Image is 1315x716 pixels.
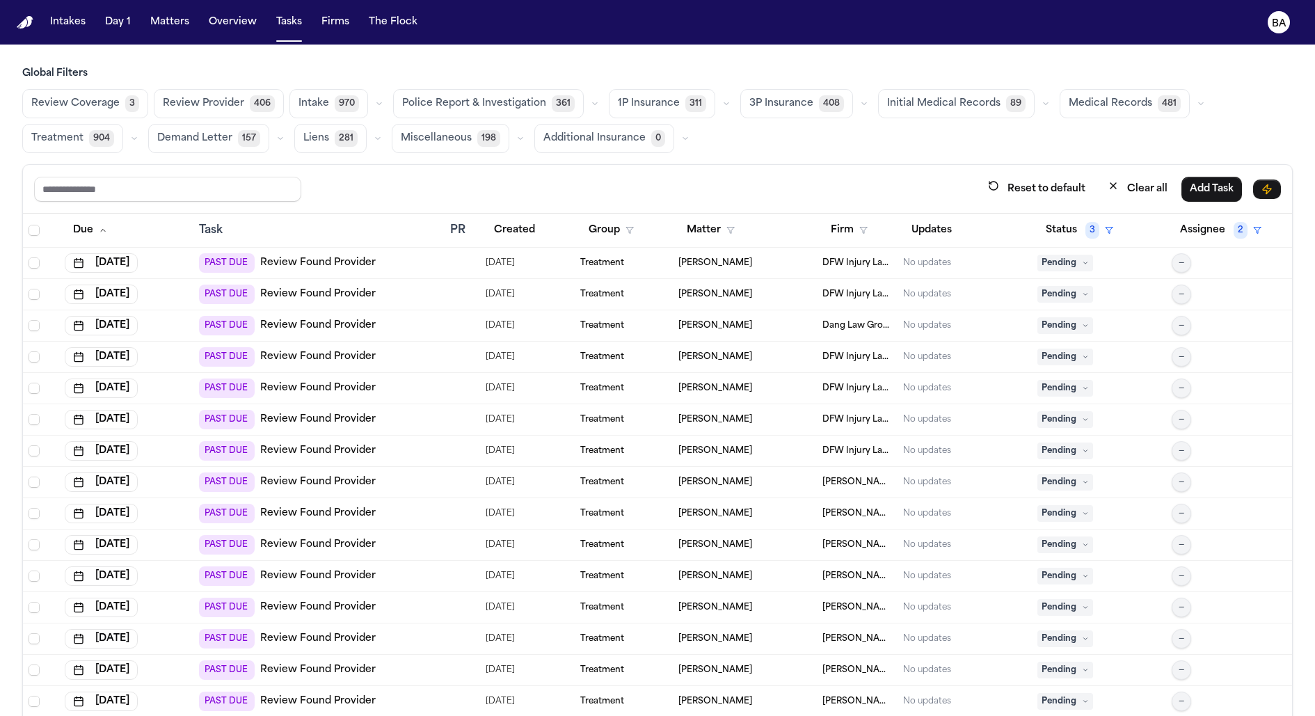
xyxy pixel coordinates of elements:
button: Intake970 [289,89,368,118]
span: 408 [819,95,844,112]
button: Add Task [1181,177,1242,202]
button: Liens281 [294,124,367,153]
button: Demand Letter157 [148,124,269,153]
button: Day 1 [99,10,136,35]
span: Treatment [31,132,83,145]
span: Miscellaneous [401,132,472,145]
button: The Flock [363,10,423,35]
button: Matters [145,10,195,35]
span: Review Provider [163,97,244,111]
span: Initial Medical Records [887,97,1001,111]
button: Firms [316,10,355,35]
button: Clear all [1099,176,1176,202]
button: Immediate Task [1253,180,1281,199]
span: Police Report & Investigation [402,97,546,111]
img: Finch Logo [17,16,33,29]
span: 89 [1006,95,1026,112]
span: Intake [298,97,329,111]
span: 3 [125,95,139,112]
span: 198 [477,130,500,147]
span: Review Coverage [31,97,120,111]
button: Review Coverage3 [22,89,148,118]
span: 361 [552,95,575,112]
span: Medical Records [1069,97,1152,111]
button: Review Provider406 [154,89,284,118]
span: Liens [303,132,329,145]
span: 406 [250,95,275,112]
button: Treatment904 [22,124,123,153]
button: Additional Insurance0 [534,124,674,153]
button: 1P Insurance311 [609,89,715,118]
button: Medical Records481 [1060,89,1190,118]
span: 281 [335,130,358,147]
span: 904 [89,130,114,147]
button: Police Report & Investigation361 [393,89,584,118]
span: 311 [685,95,706,112]
span: Additional Insurance [543,132,646,145]
button: Initial Medical Records89 [878,89,1035,118]
span: 157 [238,130,260,147]
span: 970 [335,95,359,112]
button: Miscellaneous198 [392,124,509,153]
span: Demand Letter [157,132,232,145]
h3: Global Filters [22,67,1293,81]
button: Intakes [45,10,91,35]
span: 0 [651,130,665,147]
a: Home [17,16,33,29]
span: 481 [1158,95,1181,112]
button: 3P Insurance408 [740,89,853,118]
span: 3P Insurance [749,97,813,111]
button: Reset to default [980,176,1094,202]
button: Tasks [271,10,308,35]
button: Overview [203,10,262,35]
span: 1P Insurance [618,97,680,111]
